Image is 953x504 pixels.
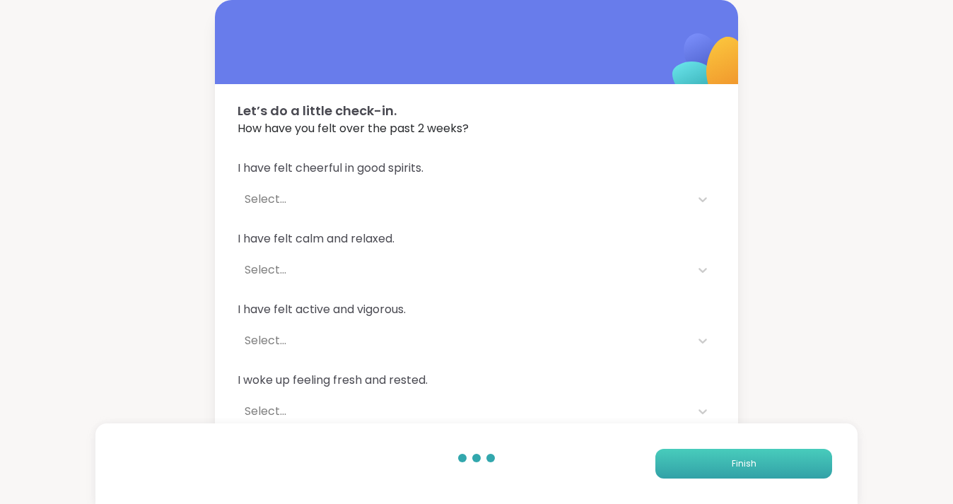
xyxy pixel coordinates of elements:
[238,120,715,137] span: How have you felt over the past 2 weeks?
[238,230,715,247] span: I have felt calm and relaxed.
[238,301,715,318] span: I have felt active and vigorous.
[238,160,715,177] span: I have felt cheerful in good spirits.
[655,449,832,479] button: Finish
[245,262,683,279] div: Select...
[245,332,683,349] div: Select...
[245,403,683,420] div: Select...
[245,191,683,208] div: Select...
[238,372,715,389] span: I woke up feeling fresh and rested.
[238,101,715,120] span: Let’s do a little check-in.
[732,457,756,470] span: Finish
